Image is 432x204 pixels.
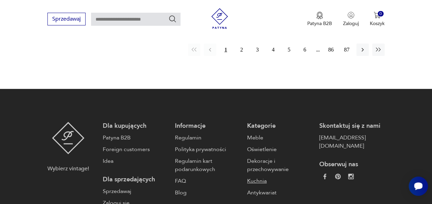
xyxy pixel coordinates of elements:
a: Idea [103,157,168,165]
iframe: Smartsupp widget button [409,177,428,196]
button: 87 [341,44,353,56]
p: Obserwuj nas [319,160,385,169]
img: 37d27d81a828e637adc9f9cb2e3d3a8a.webp [335,174,341,179]
p: Wybierz vintage! [47,165,89,173]
a: Meble [247,134,312,142]
a: Oświetlenie [247,145,312,154]
p: Patyna B2B [307,20,332,27]
button: 5 [283,44,295,56]
button: 86 [325,44,337,56]
button: Sprzedawaj [47,13,86,25]
img: Ikonka użytkownika [347,12,354,19]
img: Ikona koszyka [374,12,380,19]
a: Kuchnia [247,177,312,185]
img: Ikona medalu [316,12,323,19]
button: 4 [267,44,279,56]
button: Szukaj [168,15,177,23]
a: Dekoracje i przechowywanie [247,157,312,173]
button: 1 [220,44,232,56]
button: Patyna B2B [307,12,332,27]
a: Foreign customers [103,145,168,154]
button: 3 [251,44,264,56]
a: Patyna B2B [103,134,168,142]
p: Dla sprzedających [103,175,168,184]
a: Antykwariat [247,189,312,197]
img: Patyna - sklep z meblami i dekoracjami vintage [52,122,85,154]
p: Koszyk [370,20,385,27]
a: [EMAIL_ADDRESS][DOMAIN_NAME] [319,134,385,150]
a: FAQ [175,177,240,185]
p: Zaloguj [343,20,359,27]
button: 6 [299,44,311,56]
img: c2fd9cf7f39615d9d6839a72ae8e59e5.webp [348,174,354,179]
p: Skontaktuj się z nami [319,122,385,130]
a: Sprzedawaj [47,17,86,22]
a: Blog [175,189,240,197]
div: 0 [378,11,384,17]
img: da9060093f698e4c3cedc1453eec5031.webp [322,174,328,179]
img: Patyna - sklep z meblami i dekoracjami vintage [209,8,230,29]
p: Informacje [175,122,240,130]
button: Zaloguj [343,12,359,27]
a: Ikona medaluPatyna B2B [307,12,332,27]
a: Regulamin kart podarunkowych [175,157,240,173]
button: 2 [235,44,248,56]
button: 0Koszyk [370,12,385,27]
a: Regulamin [175,134,240,142]
a: Sprzedawaj [103,187,168,195]
p: Dla kupujących [103,122,168,130]
p: Kategorie [247,122,312,130]
a: Polityka prywatności [175,145,240,154]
